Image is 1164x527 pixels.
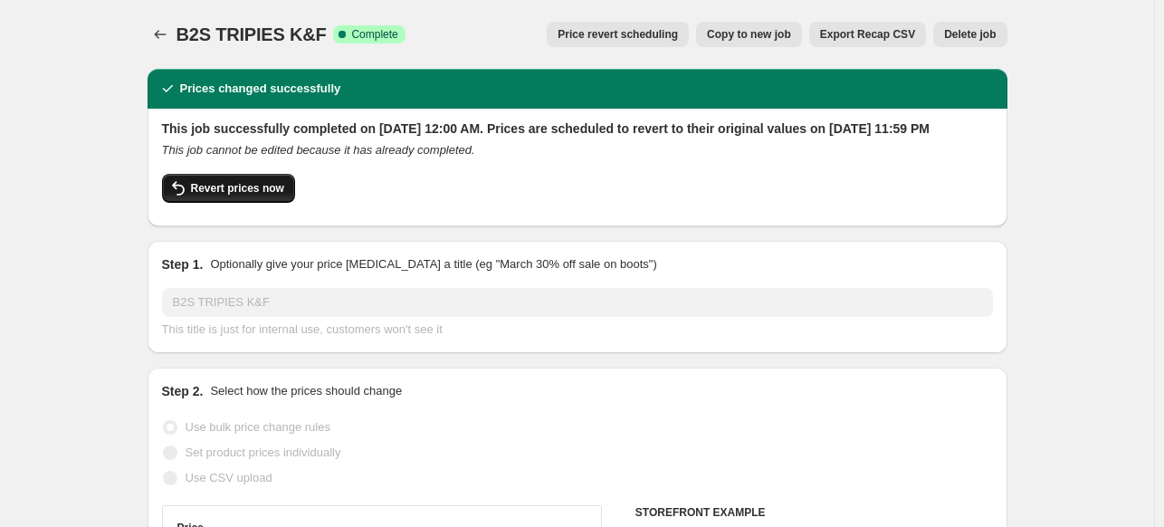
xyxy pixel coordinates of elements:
span: Export Recap CSV [820,27,915,42]
h2: Prices changed successfully [180,80,341,98]
span: Use CSV upload [186,471,272,484]
input: 30% off holiday sale [162,288,993,317]
span: Copy to new job [707,27,791,42]
button: Revert prices now [162,174,295,203]
button: Copy to new job [696,22,802,47]
h2: Step 2. [162,382,204,400]
button: Delete job [933,22,1007,47]
span: Delete job [944,27,996,42]
h6: STOREFRONT EXAMPLE [635,505,993,520]
p: Optionally give your price [MEDICAL_DATA] a title (eg "March 30% off sale on boots") [210,255,656,273]
span: Price revert scheduling [558,27,678,42]
span: Set product prices individually [186,446,341,459]
h2: This job successfully completed on [DATE] 12:00 AM. Prices are scheduled to revert to their origi... [162,120,993,138]
span: B2S TRIPIES K&F [177,24,327,44]
span: Use bulk price change rules [186,420,330,434]
span: Revert prices now [191,181,284,196]
span: This title is just for internal use, customers won't see it [162,322,443,336]
button: Export Recap CSV [809,22,926,47]
button: Price revert scheduling [547,22,689,47]
h2: Step 1. [162,255,204,273]
p: Select how the prices should change [210,382,402,400]
button: Price change jobs [148,22,173,47]
span: Complete [351,27,397,42]
i: This job cannot be edited because it has already completed. [162,143,475,157]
